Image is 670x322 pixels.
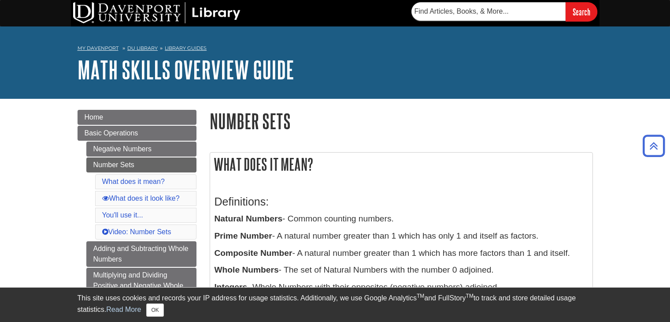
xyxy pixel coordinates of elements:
a: DU Library [127,45,158,51]
input: Find Articles, Books, & More... [411,2,566,21]
p: - A natural number greater than 1 which has more factors than 1 and itself. [215,247,588,260]
a: You'll use it... [102,211,143,219]
a: Video: Number Sets [102,228,171,236]
b: Composite Number [215,248,292,258]
button: Close [146,303,163,317]
a: Math Skills Overview Guide [78,56,294,83]
form: Searches DU Library's articles, books, and more [411,2,597,21]
a: Number Sets [86,157,196,172]
span: Basic Operations [85,129,138,137]
p: - The set of Natural Numbers with the number 0 adjoined. [215,264,588,277]
a: Read More [106,306,141,313]
a: Negative Numbers [86,142,196,157]
a: Adding and Subtracting Whole Numbers [86,241,196,267]
a: Basic Operations [78,126,196,141]
div: This site uses cookies and records your IP address for usage statistics. Additionally, we use Goo... [78,293,593,317]
h1: Number Sets [210,110,593,132]
a: Home [78,110,196,125]
a: Back to Top [640,140,668,152]
a: What does it mean? [102,178,165,185]
a: My Davenport [78,45,118,52]
input: Search [566,2,597,21]
span: Home [85,113,104,121]
sup: TM [417,293,424,299]
nav: breadcrumb [78,42,593,56]
p: - Whole Numbers with their opposites (negative numbers) adjoined. [215,281,588,294]
img: DU Library [73,2,241,23]
p: - Common counting numbers. [215,213,588,225]
a: Library Guides [165,45,207,51]
b: Prime Number [215,231,272,240]
h2: What does it mean? [210,153,592,176]
a: What does it look like? [102,195,180,202]
p: - A natural number greater than 1 which has only 1 and itself as factors. [215,230,588,243]
sup: TM [466,293,474,299]
h3: Definitions: [215,195,588,208]
b: Integers [215,282,248,292]
b: Natural Numbers [215,214,283,223]
a: Multiplying and Dividing Positive and Negative Whole Numbers [86,268,196,304]
b: Whole Numbers [215,265,279,274]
